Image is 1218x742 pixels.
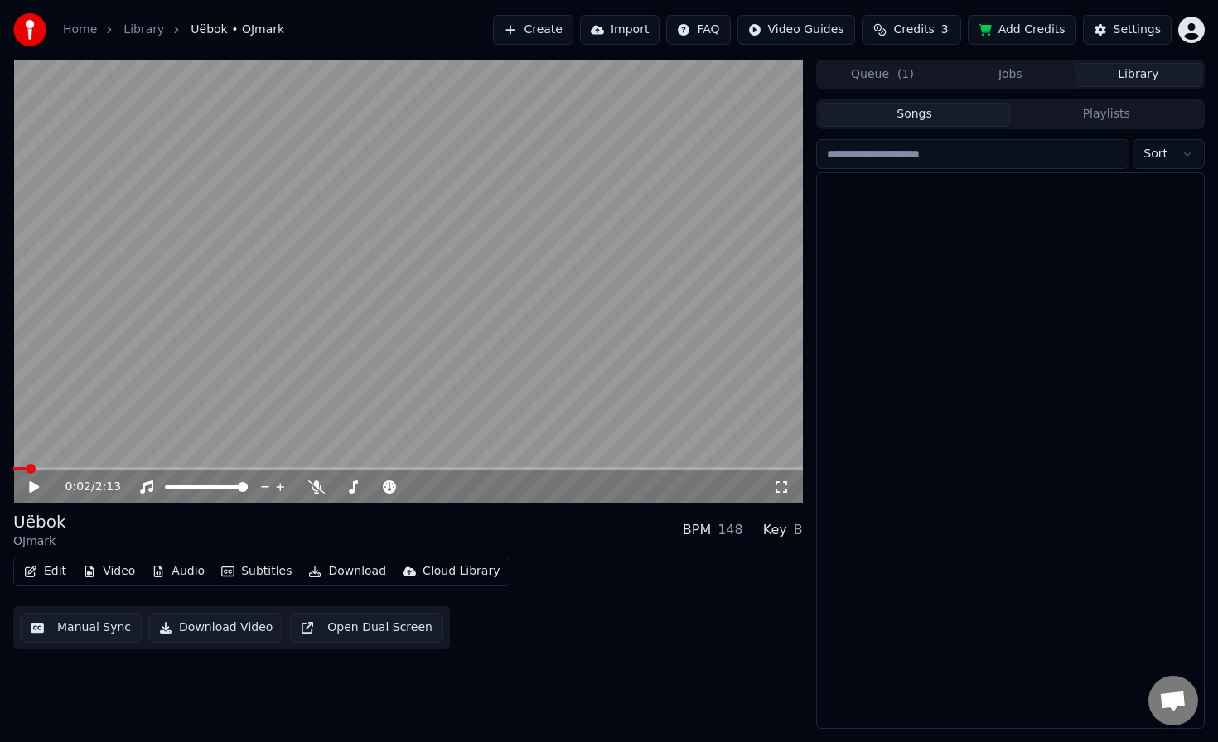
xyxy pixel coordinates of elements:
button: Playlists [1010,103,1202,127]
button: Manual Sync [20,613,142,643]
span: 0:02 [65,479,91,495]
div: Uëbok [13,510,65,533]
button: Open Dual Screen [290,613,443,643]
div: B [794,520,803,540]
button: Create [493,15,573,45]
span: ( 1 ) [897,66,914,83]
nav: breadcrumb [63,22,284,38]
span: Credits [893,22,934,38]
button: Audio [145,560,211,583]
div: / [65,479,105,495]
span: 3 [941,22,949,38]
button: Credits3 [862,15,961,45]
button: Download Video [148,613,283,643]
button: Download [302,560,393,583]
button: Add Credits [968,15,1076,45]
span: 2:13 [95,479,121,495]
span: Sort [1143,146,1167,162]
img: youka [13,13,46,46]
button: Edit [17,560,73,583]
button: Songs [819,103,1011,127]
button: Video Guides [737,15,855,45]
div: 148 [718,520,743,540]
button: Video [76,560,142,583]
div: OJmark [13,533,65,550]
div: Cloud Library [423,563,500,580]
span: Uëbok • OJmark [191,22,284,38]
div: Settings [1114,22,1161,38]
a: Library [123,22,164,38]
button: FAQ [666,15,730,45]
div: Open chat [1148,676,1198,725]
div: Key [763,520,787,540]
button: Settings [1083,15,1172,45]
button: Import [580,15,660,45]
button: Queue [819,63,946,87]
div: BPM [683,520,711,540]
button: Jobs [946,63,1074,87]
button: Library [1075,63,1202,87]
button: Subtitles [215,560,298,583]
a: Home [63,22,97,38]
